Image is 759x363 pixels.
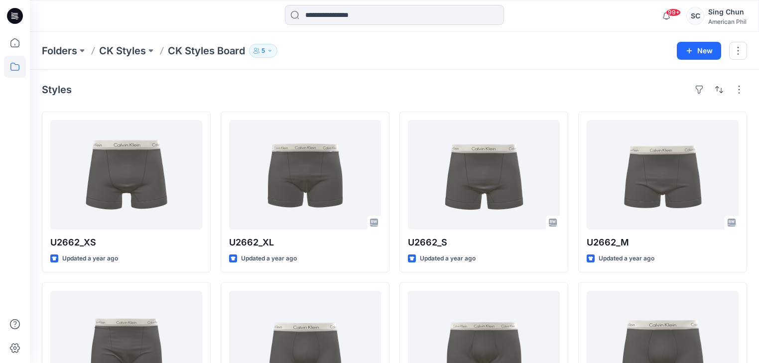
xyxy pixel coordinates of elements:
a: CK Styles [99,44,146,58]
button: New [677,42,721,60]
a: U2662_S [408,120,560,230]
p: Updated a year ago [62,253,118,264]
p: Updated a year ago [241,253,297,264]
a: U2662_XL [229,120,381,230]
button: 5 [249,44,277,58]
span: 99+ [666,8,681,16]
div: American Phil [708,18,747,25]
p: U2662_S [408,236,560,249]
p: Updated a year ago [420,253,476,264]
p: U2662_M [587,236,739,249]
p: U2662_XL [229,236,381,249]
a: U2662_M [587,120,739,230]
a: Folders [42,44,77,58]
p: CK Styles Board [168,44,245,58]
div: SC [686,7,704,25]
p: 5 [261,45,265,56]
div: Sing Chun [708,6,747,18]
p: U2662_XS [50,236,202,249]
h4: Styles [42,84,72,96]
a: U2662_XS [50,120,202,230]
p: Updated a year ago [599,253,654,264]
